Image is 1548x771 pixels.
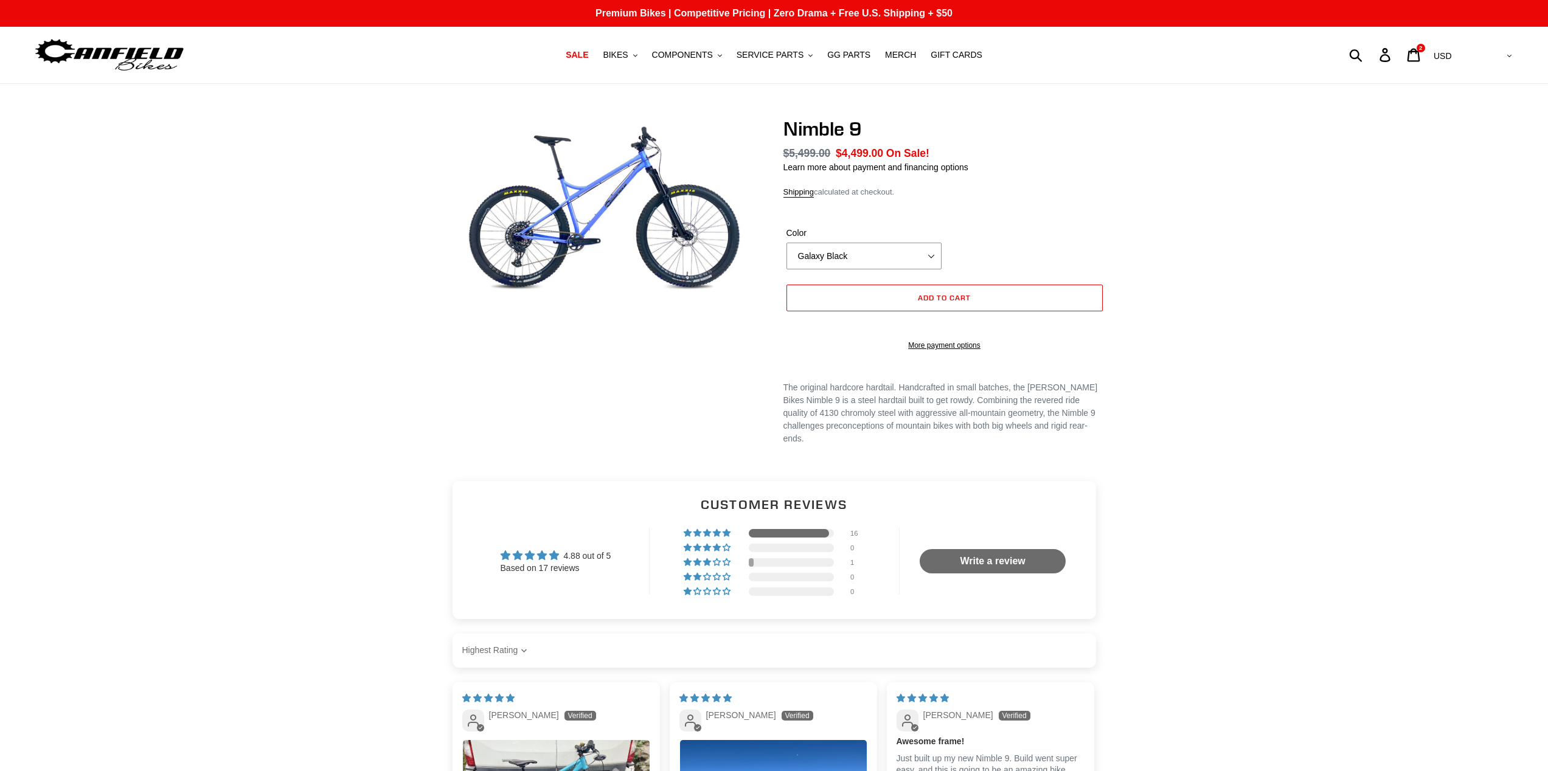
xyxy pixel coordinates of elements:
[918,293,971,302] span: Add to cart
[783,162,968,172] a: Learn more about payment and financing options
[783,381,1106,445] div: The original hardcore hardtail. Handcrafted in small batches, the [PERSON_NAME] Bikes Nimble 9 is...
[737,50,804,60] span: SERVICE PARTS
[783,187,814,198] a: Shipping
[923,710,993,720] span: [PERSON_NAME]
[786,285,1103,311] button: Add to cart
[489,710,559,720] span: [PERSON_NAME]
[786,340,1103,351] a: More payment options
[603,50,628,60] span: BIKES
[886,145,929,161] span: On Sale!
[1400,42,1429,68] a: 2
[462,693,515,703] span: 5 star review
[684,529,732,538] div: 94% (16) reviews with 5 star rating
[560,47,594,63] a: SALE
[706,710,776,720] span: [PERSON_NAME]
[850,529,865,538] div: 16
[931,50,982,60] span: GIFT CARDS
[501,548,611,562] div: Average rating is 4.88 stars
[879,47,922,63] a: MERCH
[786,227,942,240] label: Color
[897,736,1085,748] b: Awesome frame!
[646,47,728,63] button: COMPONENTS
[783,147,831,159] s: $5,499.00
[1356,41,1387,68] input: Search
[563,551,611,561] span: 4.88 out of 5
[1419,45,1422,51] span: 2
[566,50,588,60] span: SALE
[850,558,865,567] div: 1
[597,47,643,63] button: BIKES
[652,50,713,60] span: COMPONENTS
[821,47,876,63] a: GG PARTS
[462,638,530,663] select: Sort dropdown
[783,117,1106,140] h1: Nimble 9
[827,50,870,60] span: GG PARTS
[501,562,611,575] div: Based on 17 reviews
[897,693,949,703] span: 5 star review
[783,186,1106,198] div: calculated at checkout.
[462,496,1086,513] h2: Customer Reviews
[33,36,186,74] img: Canfield Bikes
[925,47,988,63] a: GIFT CARDS
[836,147,883,159] span: $4,499.00
[920,549,1066,573] a: Write a review
[885,50,916,60] span: MERCH
[679,693,732,703] span: 5 star review
[684,558,732,567] div: 6% (1) reviews with 3 star rating
[731,47,819,63] button: SERVICE PARTS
